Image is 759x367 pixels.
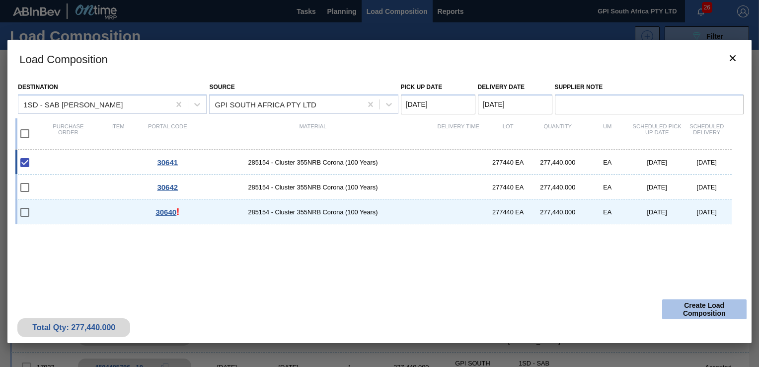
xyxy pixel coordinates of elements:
[632,208,682,216] div: [DATE]
[478,94,552,114] input: mm/dd/yyyy
[192,159,433,166] span: 285154 - Cluster 355NRB Corona (100 Years)
[533,159,583,166] div: 277,440.000
[18,84,58,91] label: Destination
[157,158,178,167] span: 30641
[434,123,483,144] div: Delivery Time
[209,84,234,91] label: Source
[533,208,583,216] div: 277,440.000
[682,208,732,216] div: [DATE]
[157,183,178,191] span: 30642
[401,84,443,91] label: Pick up Date
[176,207,179,217] span: !
[143,183,192,191] div: Go to Order
[7,40,751,78] h3: Load Composition
[43,123,93,144] div: Purchase order
[143,207,192,217] div: This Order is part of another Load Composition, Go to Order
[632,183,682,191] div: [DATE]
[143,158,192,167] div: Go to Order
[662,299,747,319] button: Create Load Composition
[555,80,744,94] label: Supplier Note
[478,84,525,91] label: Delivery Date
[682,123,732,144] div: Scheduled Delivery
[483,123,533,144] div: Lot
[25,323,123,332] div: Total Qty: 277,440.000
[483,208,533,216] div: 277440 EA
[192,183,433,191] span: 285154 - Cluster 355NRB Corona (100 Years)
[632,123,682,144] div: Scheduled Pick up Date
[533,183,583,191] div: 277,440.000
[23,100,123,108] div: 1SD - SAB [PERSON_NAME]
[483,159,533,166] div: 277440 EA
[583,123,632,144] div: UM
[143,123,192,144] div: Portal code
[401,94,475,114] input: mm/dd/yyyy
[632,159,682,166] div: [DATE]
[93,123,143,144] div: Item
[583,208,632,216] div: EA
[215,100,316,108] div: GPI SOUTH AFRICA PTY LTD
[192,123,433,144] div: Material
[192,208,433,216] span: 285154 - Cluster 355NRB Corona (100 Years)
[583,183,632,191] div: EA
[682,159,732,166] div: [DATE]
[583,159,632,166] div: EA
[682,183,732,191] div: [DATE]
[155,208,176,216] span: 30640
[533,123,583,144] div: Quantity
[483,183,533,191] div: 277440 EA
